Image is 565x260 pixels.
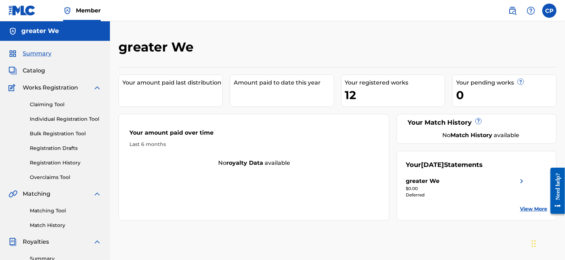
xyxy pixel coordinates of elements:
a: Bulk Registration Tool [30,130,101,137]
strong: Match History [451,132,493,139]
a: Matching Tool [30,207,101,215]
a: Individual Registration Tool [30,115,101,123]
div: 12 [345,87,445,103]
span: Royalties [23,238,49,246]
img: Works Registration [9,83,18,92]
img: Accounts [9,27,17,36]
div: Your Match History [406,118,547,128]
div: No available [119,159,389,167]
div: 0 [456,87,556,103]
a: SummarySummary [9,49,51,58]
img: right chevron icon [517,177,526,185]
span: ? [476,118,481,124]
img: Top Rightsholder [63,6,72,15]
div: $0.00 [406,185,526,192]
div: Your registered works [345,78,445,87]
div: No available [415,131,547,140]
span: Member [76,6,101,15]
img: search [508,6,517,15]
iframe: Resource Center [545,162,565,219]
div: Last 6 months [129,141,378,148]
a: greater Weright chevron icon$0.00Deferred [406,177,526,198]
span: Summary [23,49,51,58]
img: Catalog [9,66,17,75]
div: Your amount paid last distribution [122,78,222,87]
span: Works Registration [23,83,78,92]
a: Match History [30,222,101,229]
div: Help [524,4,538,18]
span: Catalog [23,66,45,75]
div: Drag [532,233,536,254]
h2: greater We [118,39,197,55]
h5: greater We [21,27,59,35]
a: Overclaims Tool [30,174,101,181]
span: [DATE] [421,161,444,169]
div: Amount paid to date this year [234,78,334,87]
div: Your pending works [456,78,556,87]
img: MLC Logo [9,5,36,16]
span: Matching [23,190,50,198]
img: Royalties [9,238,17,246]
div: User Menu [542,4,556,18]
a: Registration Drafts [30,145,101,152]
img: expand [93,238,101,246]
img: Summary [9,49,17,58]
div: Your Statements [406,160,483,170]
iframe: Chat Widget [530,226,565,260]
img: expand [93,190,101,198]
div: Your amount paid over time [129,129,378,141]
img: help [527,6,535,15]
span: ? [518,79,524,85]
a: Public Search [505,4,520,18]
div: greater We [406,177,439,185]
a: Claiming Tool [30,101,101,108]
strong: royalty data [226,159,263,166]
a: Registration History [30,159,101,167]
div: Deferred [406,192,526,198]
img: expand [93,83,101,92]
a: View More [520,205,547,213]
a: CatalogCatalog [9,66,45,75]
img: Matching [9,190,17,198]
